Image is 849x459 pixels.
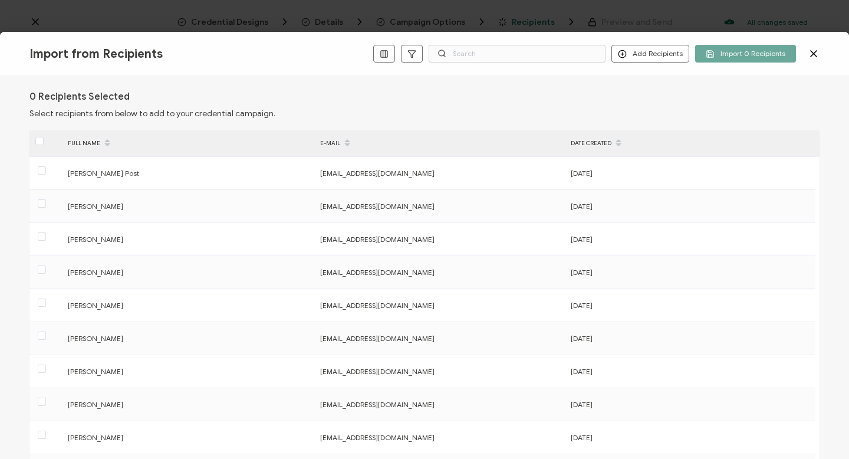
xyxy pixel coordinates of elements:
[68,400,123,409] span: [PERSON_NAME]
[68,334,123,343] span: [PERSON_NAME]
[571,268,593,277] span: [DATE]
[68,367,123,376] span: [PERSON_NAME]
[565,133,815,153] div: DATE CREATED
[29,47,163,61] span: Import from Recipients
[320,301,435,310] span: [EMAIL_ADDRESS][DOMAIN_NAME]
[571,334,593,343] span: [DATE]
[571,202,593,211] span: [DATE]
[29,109,275,119] span: Select recipients from below to add to your credential campaign.
[68,202,123,211] span: [PERSON_NAME]
[68,235,123,244] span: [PERSON_NAME]
[314,133,565,153] div: E-MAIL
[571,235,593,244] span: [DATE]
[320,400,435,409] span: [EMAIL_ADDRESS][DOMAIN_NAME]
[320,334,435,343] span: [EMAIL_ADDRESS][DOMAIN_NAME]
[571,301,593,310] span: [DATE]
[571,400,593,409] span: [DATE]
[571,367,593,376] span: [DATE]
[62,133,314,153] div: FULL NAME
[571,169,593,178] span: [DATE]
[68,301,123,310] span: [PERSON_NAME]
[320,202,435,211] span: [EMAIL_ADDRESS][DOMAIN_NAME]
[695,45,796,63] button: Import 0 Recipients
[320,268,435,277] span: [EMAIL_ADDRESS][DOMAIN_NAME]
[706,50,785,58] span: Import 0 Recipients
[611,45,689,63] button: Add Recipients
[790,402,849,459] iframe: Chat Widget
[29,91,130,103] h1: 0 Recipients Selected
[68,268,123,277] span: [PERSON_NAME]
[320,367,435,376] span: [EMAIL_ADDRESS][DOMAIN_NAME]
[68,169,139,178] span: [PERSON_NAME] Post
[571,433,593,442] span: [DATE]
[320,235,435,244] span: [EMAIL_ADDRESS][DOMAIN_NAME]
[68,433,123,442] span: [PERSON_NAME]
[320,169,435,178] span: [EMAIL_ADDRESS][DOMAIN_NAME]
[320,433,435,442] span: [EMAIL_ADDRESS][DOMAIN_NAME]
[429,45,606,63] input: Search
